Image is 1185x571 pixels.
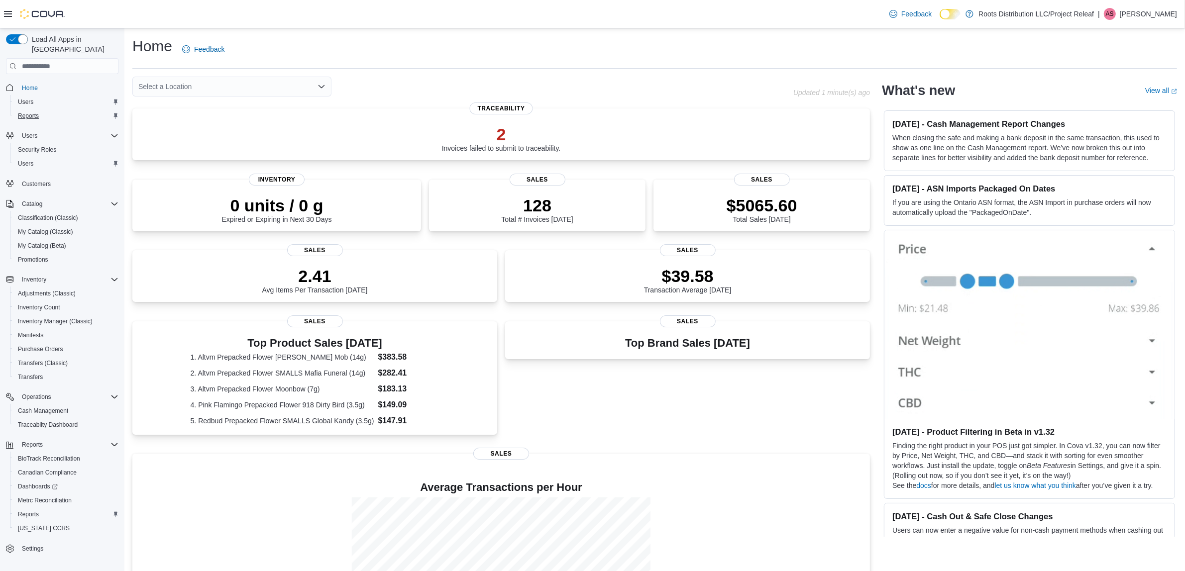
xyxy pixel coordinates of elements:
button: BioTrack Reconciliation [10,452,122,466]
span: My Catalog (Classic) [18,228,73,236]
span: Operations [22,393,51,401]
button: Adjustments (Classic) [10,286,122,300]
p: | [1098,8,1100,20]
a: Settings [18,543,47,555]
button: Settings [2,541,122,556]
div: Expired or Expiring in Next 30 Days [222,195,332,223]
a: Metrc Reconciliation [14,494,76,506]
dt: 5. Redbud Prepacked Flower SMALLS Global Kandy (3.5g) [191,416,374,426]
span: Users [14,96,118,108]
a: Cash Management [14,405,72,417]
button: Catalog [18,198,46,210]
h3: [DATE] - Product Filtering in Beta in v1.32 [892,427,1167,437]
h3: [DATE] - Cash Management Report Changes [892,119,1167,129]
a: Inventory Count [14,301,64,313]
span: Traceabilty Dashboard [14,419,118,431]
span: Feedback [901,9,932,19]
a: Adjustments (Classic) [14,287,80,299]
h3: Top Product Sales [DATE] [191,337,439,349]
div: Total Sales [DATE] [727,195,797,223]
a: docs [916,481,931,489]
span: Transfers [14,371,118,383]
span: Feedback [194,44,224,54]
button: Security Roles [10,143,122,157]
span: Inventory Count [14,301,118,313]
a: Dashboards [10,479,122,493]
button: Reports [18,439,47,451]
span: Promotions [18,256,48,264]
span: Settings [18,542,118,555]
span: Transfers [18,373,43,381]
span: Home [18,81,118,94]
span: Traceability [470,102,533,114]
span: Inventory [249,174,305,186]
button: Operations [18,391,55,403]
span: Security Roles [14,144,118,156]
img: Cova [20,9,65,19]
span: Users [18,130,118,142]
h3: [DATE] - ASN Imports Packaged On Dates [892,184,1167,193]
button: Reports [10,507,122,521]
dd: $149.09 [378,399,439,411]
p: Finding the right product in your POS just got simpler. In Cova v1.32, you can now filter by Pric... [892,441,1167,480]
button: Canadian Compliance [10,466,122,479]
span: Reports [14,508,118,520]
span: Settings [22,545,43,553]
span: Security Roles [18,146,56,154]
span: BioTrack Reconciliation [18,455,80,463]
button: Traceabilty Dashboard [10,418,122,432]
button: Manifests [10,328,122,342]
h1: Home [132,36,172,56]
span: My Catalog (Beta) [18,242,66,250]
span: Manifests [14,329,118,341]
a: Reports [14,508,43,520]
p: Updated 1 minute(s) ago [793,89,870,96]
button: Inventory [18,274,50,285]
span: Metrc Reconciliation [18,496,72,504]
button: Inventory Manager (Classic) [10,314,122,328]
button: Inventory [2,273,122,286]
span: Washington CCRS [14,522,118,534]
a: Dashboards [14,480,62,492]
a: Home [18,82,42,94]
span: Sales [287,315,343,327]
span: Catalog [22,200,42,208]
button: Reports [10,109,122,123]
span: Inventory Count [18,303,60,311]
span: Metrc Reconciliation [14,494,118,506]
button: Purchase Orders [10,342,122,356]
button: Catalog [2,197,122,211]
button: Users [18,130,41,142]
span: Canadian Compliance [14,467,118,478]
span: Sales [287,244,343,256]
p: When closing the safe and making a bank deposit in the same transaction, this used to show as one... [892,133,1167,163]
dd: $383.58 [378,351,439,363]
p: 2.41 [262,266,368,286]
a: Customers [18,178,55,190]
a: Users [14,96,37,108]
span: Manifests [18,331,43,339]
em: Beta Features [1027,462,1071,470]
span: Users [22,132,37,140]
span: Classification (Classic) [14,212,118,224]
button: [US_STATE] CCRS [10,521,122,535]
button: Operations [2,390,122,404]
div: Total # Invoices [DATE] [501,195,573,223]
span: Inventory [22,276,46,284]
button: Customers [2,177,122,191]
p: 2 [442,124,561,144]
button: Users [2,129,122,143]
a: Classification (Classic) [14,212,82,224]
a: Promotions [14,254,52,266]
button: Open list of options [318,83,325,91]
span: Inventory [18,274,118,285]
p: Roots Distribution LLC/Project Releaf [978,8,1094,20]
button: Home [2,80,122,95]
button: Cash Management [10,404,122,418]
span: [US_STATE] CCRS [18,524,70,532]
a: Feedback [178,39,228,59]
div: Transaction Average [DATE] [644,266,732,294]
a: BioTrack Reconciliation [14,453,84,465]
span: Inventory Manager (Classic) [14,315,118,327]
